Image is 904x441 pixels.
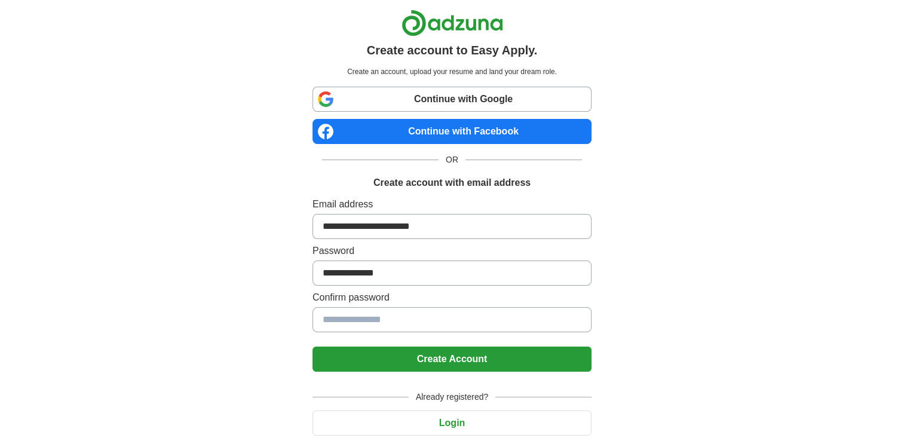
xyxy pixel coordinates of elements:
label: Email address [312,197,592,212]
a: Login [312,418,592,428]
span: OR [439,154,465,166]
h1: Create account to Easy Apply. [367,41,538,59]
a: Continue with Google [312,87,592,112]
p: Create an account, upload your resume and land your dream role. [315,66,589,77]
button: Create Account [312,347,592,372]
span: Already registered? [409,391,495,403]
h1: Create account with email address [373,176,531,190]
label: Password [312,244,592,258]
label: Confirm password [312,290,592,305]
img: Adzuna logo [402,10,503,36]
button: Login [312,411,592,436]
a: Continue with Facebook [312,119,592,144]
